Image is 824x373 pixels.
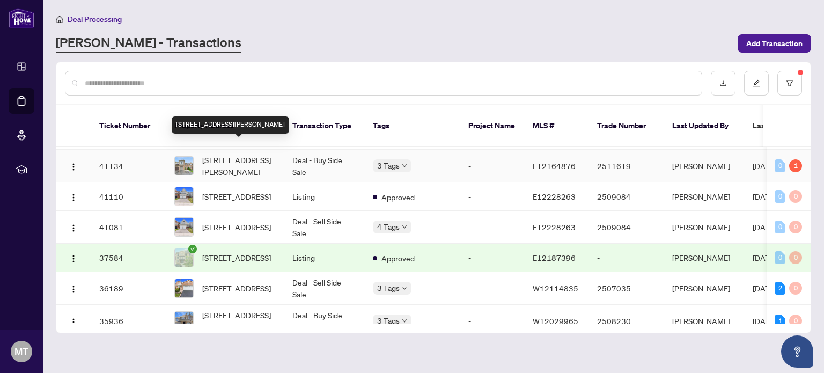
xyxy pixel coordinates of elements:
img: Logo [69,193,78,202]
td: Deal - Sell Side Sale [284,211,364,244]
span: [DATE] [753,192,776,201]
td: - [460,211,524,244]
span: edit [753,79,760,87]
span: Last Modified Date [753,120,818,131]
td: 2509084 [588,182,664,211]
td: [PERSON_NAME] [664,305,744,338]
td: [PERSON_NAME] [664,272,744,305]
span: W12029965 [533,316,578,326]
span: Approved [381,252,415,264]
th: Ticket Number [91,105,166,147]
td: 2508230 [588,305,664,338]
div: 0 [789,282,802,295]
td: - [460,182,524,211]
span: [DATE] [753,316,776,326]
td: 35936 [91,305,166,338]
td: - [460,272,524,305]
th: Trade Number [588,105,664,147]
span: E12164876 [533,161,576,171]
img: thumbnail-img [175,157,193,175]
div: 1 [789,159,802,172]
img: Logo [69,163,78,171]
button: Add Transaction [738,34,811,53]
span: 3 Tags [377,315,400,327]
span: check-circle [188,245,197,253]
span: [STREET_ADDRESS] [202,282,271,294]
span: E12187396 [533,253,576,262]
td: 41110 [91,182,166,211]
img: Logo [69,285,78,294]
span: 4 Tags [377,221,400,233]
th: Transaction Type [284,105,364,147]
span: [STREET_ADDRESS] [202,252,271,264]
div: 0 [789,221,802,233]
button: Logo [65,188,82,205]
span: E12228263 [533,192,576,201]
th: Property Address [166,105,284,147]
button: Open asap [781,335,813,368]
span: download [719,79,727,87]
div: 1 [775,315,785,327]
td: 2511619 [588,150,664,182]
div: 0 [775,159,785,172]
div: 0 [789,190,802,203]
td: 37584 [91,244,166,272]
button: Logo [65,157,82,174]
td: - [460,150,524,182]
td: 36189 [91,272,166,305]
button: Logo [65,218,82,236]
span: [DATE] [753,253,776,262]
div: 0 [789,315,802,327]
td: [PERSON_NAME] [664,150,744,182]
td: Listing [284,182,364,211]
td: [PERSON_NAME] [664,211,744,244]
td: [PERSON_NAME] [664,182,744,211]
span: Approved [381,191,415,203]
img: thumbnail-img [175,187,193,206]
th: Last Updated By [664,105,744,147]
td: - [588,244,664,272]
th: Tags [364,105,460,147]
td: 2507035 [588,272,664,305]
span: W12114835 [533,283,578,293]
th: MLS # [524,105,588,147]
span: [STREET_ADDRESS] [202,191,271,202]
span: 3 Tags [377,159,400,172]
span: home [56,16,63,23]
span: down [402,286,407,291]
img: thumbnail-img [175,218,193,236]
span: 3 Tags [377,282,400,294]
span: down [402,318,407,324]
td: 41081 [91,211,166,244]
span: [STREET_ADDRESS][PERSON_NAME][PERSON_NAME] [202,309,275,333]
button: download [711,71,735,96]
span: [STREET_ADDRESS][PERSON_NAME] [202,154,275,178]
td: Deal - Sell Side Sale [284,272,364,305]
td: 41134 [91,150,166,182]
span: [STREET_ADDRESS] [202,221,271,233]
div: 0 [775,251,785,264]
span: filter [786,79,793,87]
div: 2 [775,282,785,295]
img: thumbnail-img [175,279,193,297]
button: filter [777,71,802,96]
span: [DATE] [753,222,776,232]
img: Logo [69,224,78,232]
td: [PERSON_NAME] [664,244,744,272]
img: Logo [69,318,78,326]
td: 2509084 [588,211,664,244]
td: Deal - Buy Side Sale [284,150,364,182]
img: Logo [69,254,78,263]
th: Project Name [460,105,524,147]
span: E12228263 [533,222,576,232]
span: Deal Processing [68,14,122,24]
td: - [460,305,524,338]
img: thumbnail-img [175,248,193,267]
span: Add Transaction [746,35,803,52]
span: [DATE] [753,283,776,293]
div: 0 [775,221,785,233]
span: down [402,163,407,169]
td: - [460,244,524,272]
button: Logo [65,249,82,266]
a: [PERSON_NAME] - Transactions [56,34,241,53]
